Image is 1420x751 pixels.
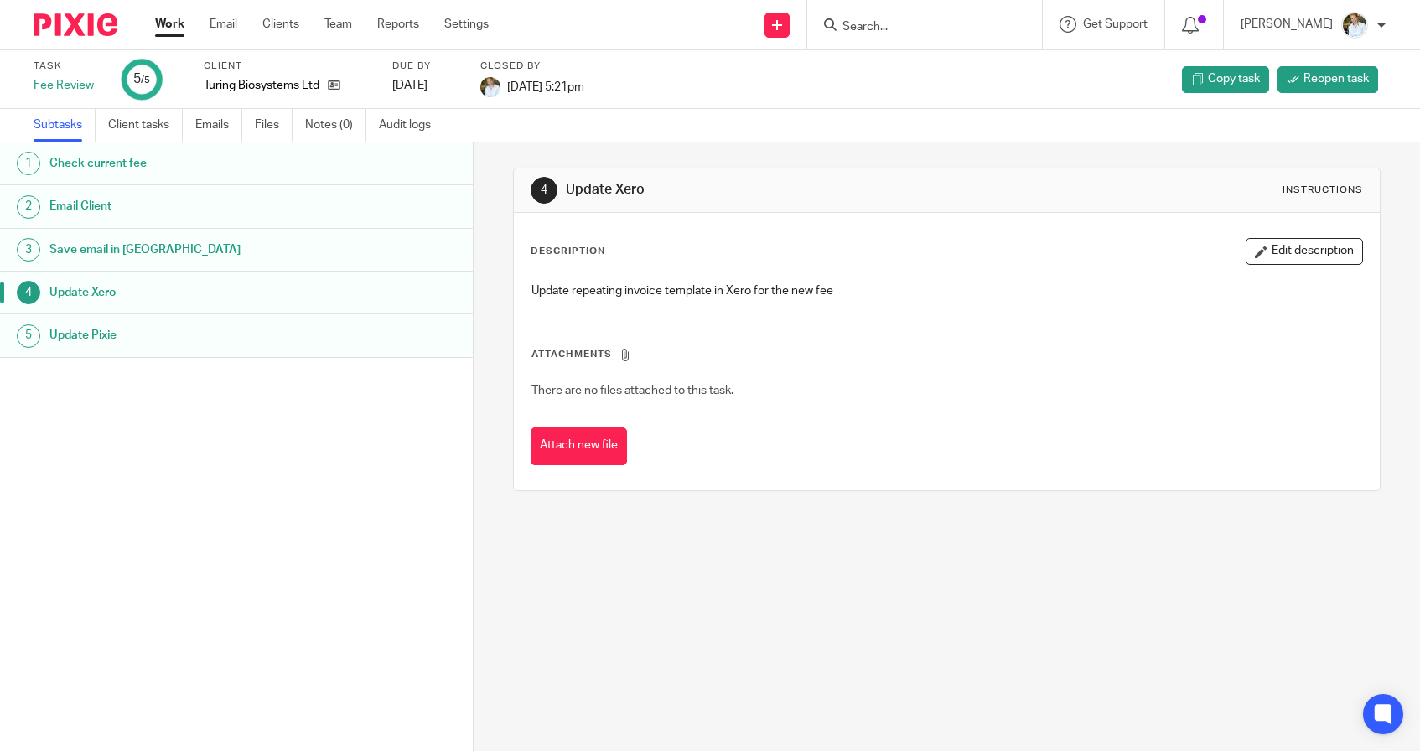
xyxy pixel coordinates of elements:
[34,13,117,36] img: Pixie
[155,16,184,33] a: Work
[49,323,320,348] h1: Update Pixie
[480,60,584,73] label: Closed by
[262,16,299,33] a: Clients
[49,280,320,305] h1: Update Xero
[141,75,150,85] small: /5
[133,70,150,89] div: 5
[841,20,992,35] input: Search
[1182,66,1269,93] a: Copy task
[108,109,183,142] a: Client tasks
[379,109,443,142] a: Audit logs
[17,281,40,304] div: 4
[531,350,612,359] span: Attachments
[17,195,40,219] div: 2
[204,77,319,94] p: Turing Biosystems Ltd
[531,177,557,204] div: 4
[392,77,459,94] div: [DATE]
[210,16,237,33] a: Email
[1208,70,1260,87] span: Copy task
[531,245,605,258] p: Description
[17,324,40,348] div: 5
[17,238,40,262] div: 3
[204,60,371,73] label: Client
[49,237,320,262] h1: Save email in [GEOGRAPHIC_DATA]
[480,77,500,97] img: sarah-royle.jpg
[444,16,489,33] a: Settings
[34,109,96,142] a: Subtasks
[531,282,1362,299] p: Update repeating invoice template in Xero for the new fee
[34,77,101,94] div: Fee Review
[1241,16,1333,33] p: [PERSON_NAME]
[1303,70,1369,87] span: Reopen task
[507,80,584,92] span: [DATE] 5:21pm
[305,109,366,142] a: Notes (0)
[566,181,982,199] h1: Update Xero
[195,109,242,142] a: Emails
[531,427,627,465] button: Attach new file
[17,152,40,175] div: 1
[392,60,459,73] label: Due by
[1277,66,1378,93] a: Reopen task
[49,151,320,176] h1: Check current fee
[1341,12,1368,39] img: sarah-royle.jpg
[1283,184,1363,197] div: Instructions
[531,385,733,396] span: There are no files attached to this task.
[1083,18,1148,30] span: Get Support
[255,109,293,142] a: Files
[49,194,320,219] h1: Email Client
[377,16,419,33] a: Reports
[324,16,352,33] a: Team
[1246,238,1363,265] button: Edit description
[34,60,101,73] label: Task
